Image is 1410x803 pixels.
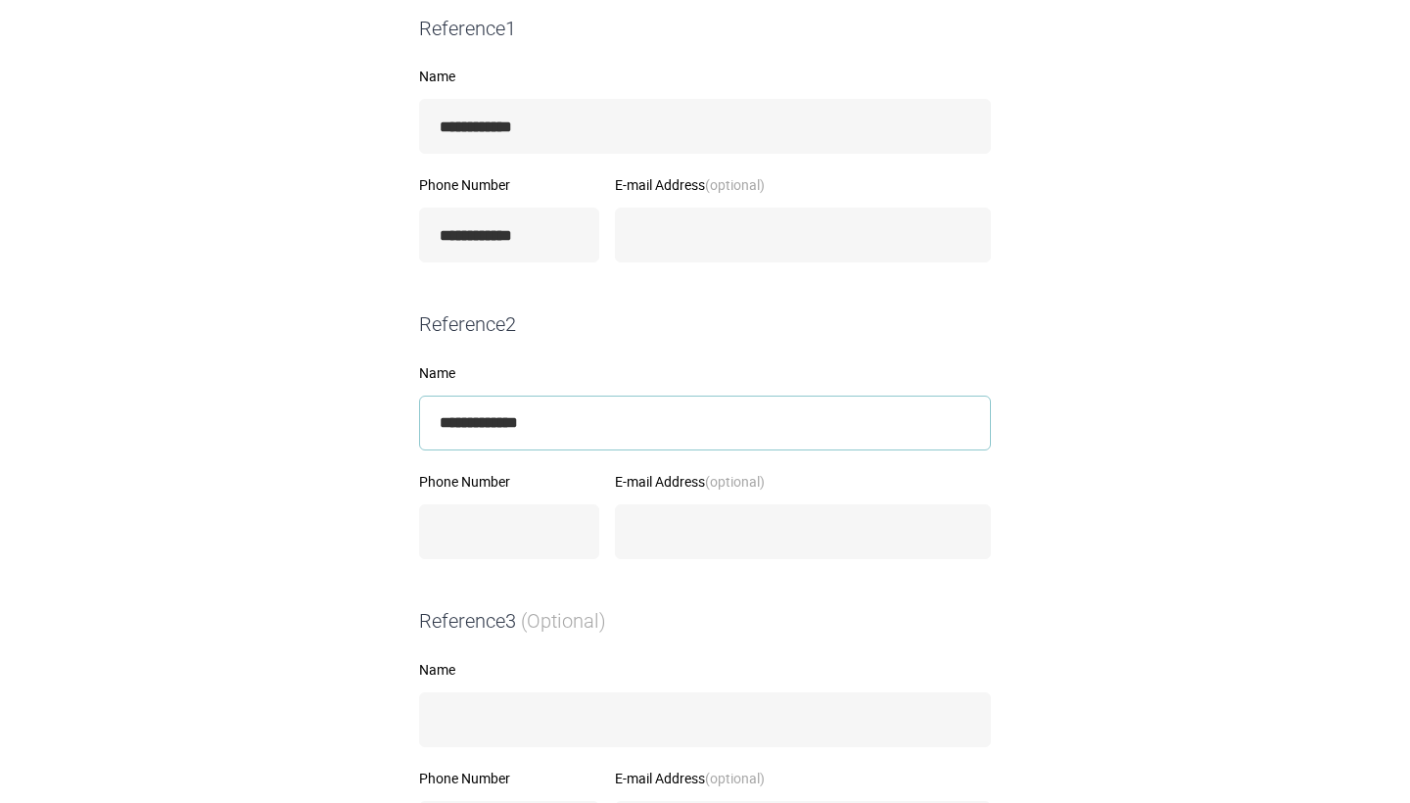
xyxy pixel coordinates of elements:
[419,772,599,785] label: Phone Number
[419,663,991,677] label: Name
[411,607,999,636] div: Reference 3
[521,609,606,633] span: (Optional)
[615,769,765,787] span: E-mail Address
[705,769,765,787] strong: (optional)
[419,475,599,489] label: Phone Number
[411,310,999,339] div: Reference 2
[419,366,991,380] label: Name
[411,15,999,43] div: Reference 1
[615,472,765,491] span: E-mail Address
[419,70,991,83] label: Name
[705,472,765,491] strong: (optional)
[419,178,599,192] label: Phone Number
[615,175,765,194] span: E-mail Address
[705,175,765,194] strong: (optional)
